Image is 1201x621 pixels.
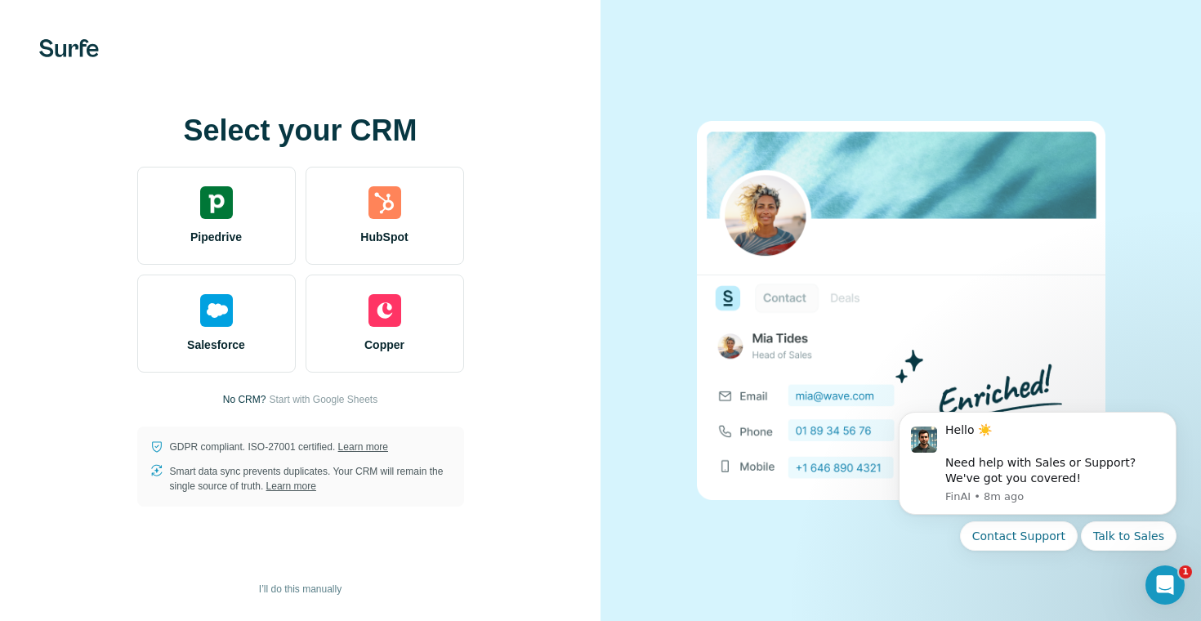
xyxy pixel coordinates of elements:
a: Learn more [338,441,388,453]
p: Smart data sync prevents duplicates. Your CRM will remain the single source of truth. [170,464,451,494]
p: No CRM? [223,392,266,407]
button: Start with Google Sheets [269,392,377,407]
img: copper's logo [368,294,401,327]
iframe: Intercom live chat [1145,565,1185,605]
span: HubSpot [360,229,408,245]
img: salesforce's logo [200,294,233,327]
span: Salesforce [187,337,245,353]
p: GDPR compliant. ISO-27001 certified. [170,440,388,454]
span: Copper [364,337,404,353]
span: I’ll do this manually [259,582,342,596]
span: Pipedrive [190,229,242,245]
h1: Select your CRM [137,114,464,147]
a: Learn more [266,480,316,492]
img: Surfe's logo [39,39,99,57]
iframe: Intercom notifications message [874,391,1201,613]
img: hubspot's logo [368,186,401,219]
button: I’ll do this manually [248,577,353,601]
img: pipedrive's logo [200,186,233,219]
span: 1 [1179,565,1192,579]
img: none image [697,121,1105,499]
